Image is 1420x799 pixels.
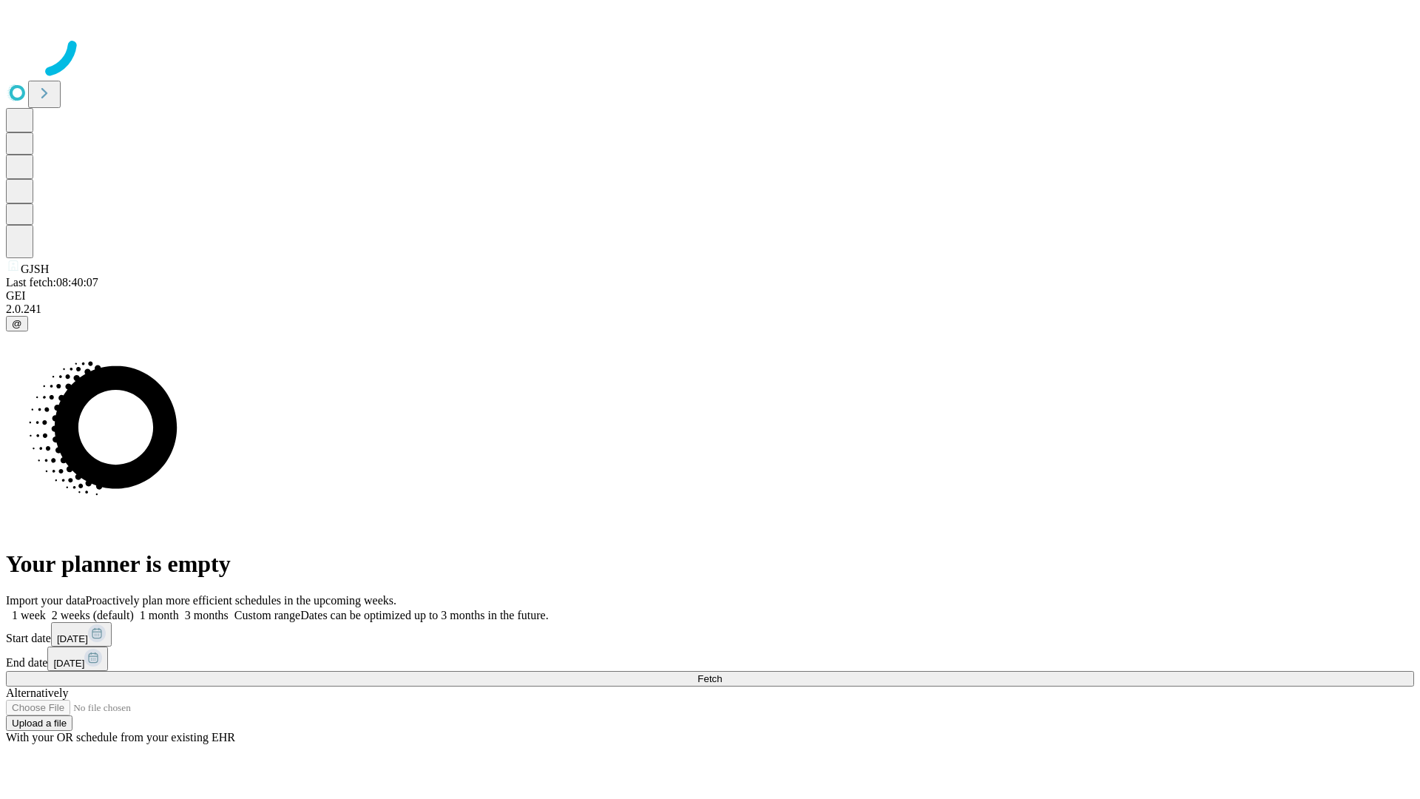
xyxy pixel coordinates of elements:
[6,647,1414,671] div: End date
[6,276,98,289] span: Last fetch: 08:40:07
[140,609,179,621] span: 1 month
[57,633,88,644] span: [DATE]
[21,263,49,275] span: GJSH
[47,647,108,671] button: [DATE]
[234,609,300,621] span: Custom range
[6,731,235,744] span: With your OR schedule from your existing EHR
[6,303,1414,316] div: 2.0.241
[6,622,1414,647] div: Start date
[6,671,1414,687] button: Fetch
[53,658,84,669] span: [DATE]
[697,673,722,684] span: Fetch
[6,316,28,331] button: @
[6,289,1414,303] div: GEI
[6,715,72,731] button: Upload a file
[185,609,229,621] span: 3 months
[52,609,134,621] span: 2 weeks (default)
[6,550,1414,578] h1: Your planner is empty
[300,609,548,621] span: Dates can be optimized up to 3 months in the future.
[12,318,22,329] span: @
[51,622,112,647] button: [DATE]
[6,687,68,699] span: Alternatively
[12,609,46,621] span: 1 week
[86,594,396,607] span: Proactively plan more efficient schedules in the upcoming weeks.
[6,594,86,607] span: Import your data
